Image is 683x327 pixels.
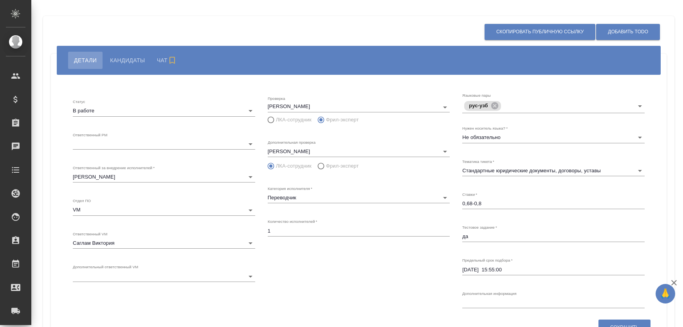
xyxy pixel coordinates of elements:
span: ЛКА-сотрудник [276,116,312,124]
span: Фрил-эксперт [326,162,359,170]
span: ЛКА-сотрудник [276,162,312,170]
label: Ответственный VM [73,232,107,236]
span: Кандидаты [110,56,145,65]
label: Тестовое задание [462,226,497,229]
span: 🙏 [659,285,672,302]
div: [PERSON_NAME] [268,146,450,157]
button: Open [440,102,451,113]
div: VM [73,204,255,215]
span: Чат [157,56,179,65]
span: Добавить ToDo [608,29,648,35]
span: Скопировать публичную ссылку [496,29,584,35]
label: Проверка [268,97,285,101]
label: Нужен носитель языка? [462,126,508,130]
label: Ставки [462,193,477,197]
label: Категория исполнителя [268,187,312,191]
label: Дополнительная информация [462,291,517,295]
span: Фрил-эксперт [326,116,359,124]
label: Статус [73,100,85,104]
span: Детали [74,56,97,65]
div: Саглам Виктория [73,238,255,249]
span: рус-узб [464,103,492,108]
button: Open [634,101,645,112]
label: Дополнительный ответственный VM [73,265,138,269]
label: Дополнительная проверка [268,140,315,144]
div: рус-узб [464,101,501,111]
svg: Подписаться [168,56,177,65]
label: Количество исполнителей [268,220,317,224]
div: Стандартные юридические документы, договоры, уставы [462,165,645,176]
div: В работе [73,105,255,116]
textarea: да [462,233,645,239]
button: 🙏 [656,284,675,304]
label: Ответственный PM [73,133,107,137]
label: Отдел ПО [73,199,91,203]
button: Добавить ToDo [596,24,660,40]
label: Тематика тикета [462,159,494,163]
label: Языковые пары [462,94,491,98]
button: Скопировать публичную ссылку [485,24,595,40]
div: [PERSON_NAME] [73,172,255,182]
div: Переводчик [268,192,450,203]
label: Ответственный за внедрение исполнителей [73,166,155,170]
label: Предельный срок подбора [462,258,513,262]
div: Не обязательно [462,132,645,143]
